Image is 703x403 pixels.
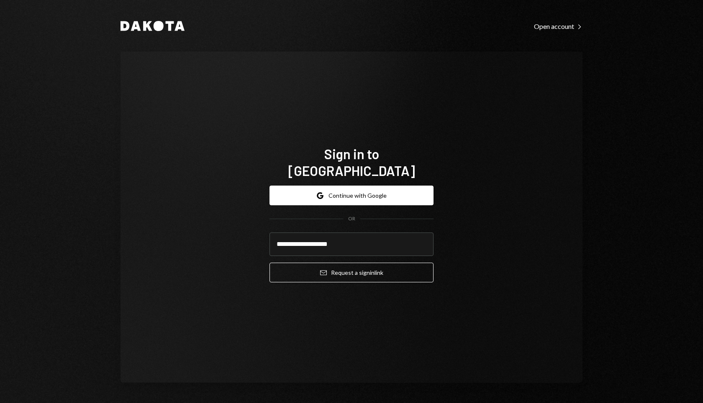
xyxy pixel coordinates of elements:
[534,22,582,31] div: Open account
[534,21,582,31] a: Open account
[269,186,434,205] button: Continue with Google
[269,263,434,282] button: Request a signinlink
[348,215,355,222] div: OR
[269,145,434,179] h1: Sign in to [GEOGRAPHIC_DATA]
